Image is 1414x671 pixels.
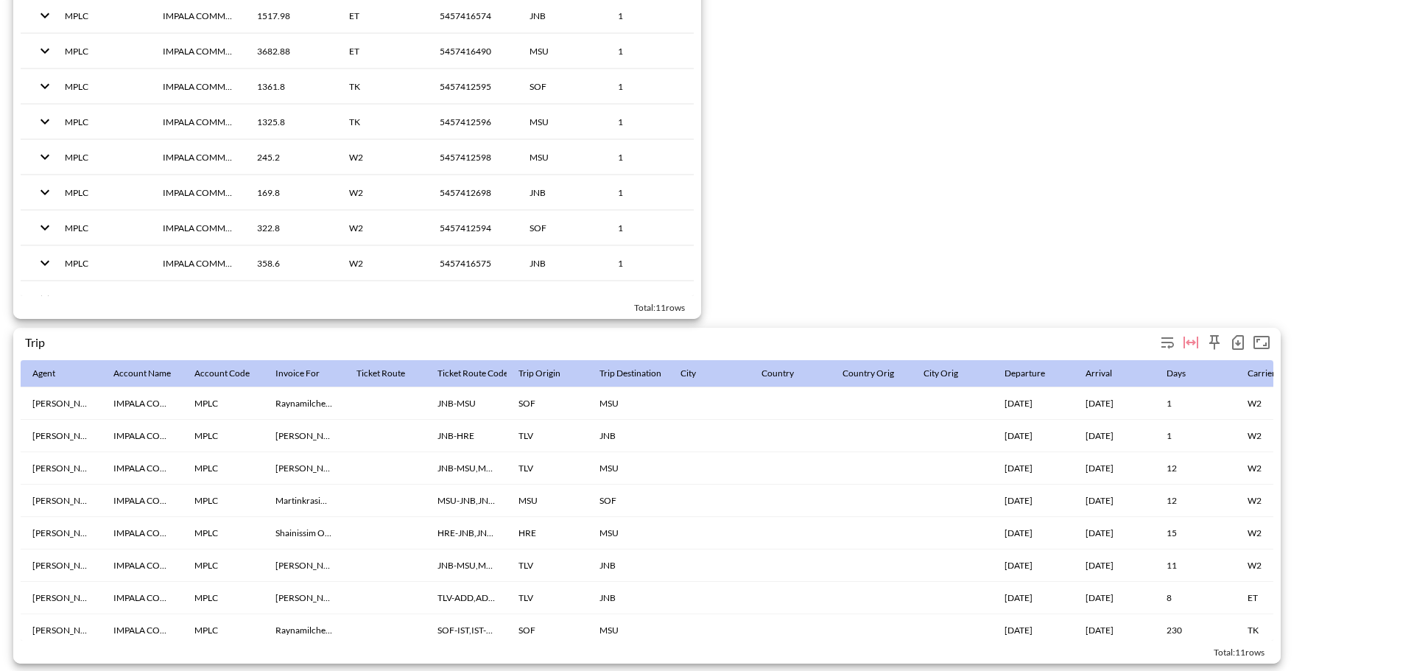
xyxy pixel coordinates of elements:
[53,69,150,104] th: MPLC
[113,365,171,382] div: Account Name
[680,365,715,382] span: City
[426,387,507,420] th: JNB-MSU
[1074,452,1155,485] th: 24/10/2025
[21,485,102,517] th: Itzik Mizrahi
[1236,582,1317,614] th: ET
[32,3,57,28] button: expand row
[151,246,245,281] th: IMPALA COMMUNICATION TECHNOLOGIES LTD
[245,175,337,210] th: 169.8
[426,614,507,647] th: SOF-IST,IST-JNB,JNB-IST,IST-SOF
[1086,365,1131,382] span: Arrival
[843,365,913,382] span: Country Orig
[1074,549,1155,582] th: 22/10/2025
[32,180,57,205] button: expand row
[264,420,345,452] th: Yaron Carmi
[245,246,337,281] th: 358.6
[21,582,102,614] th: Itzik Mizrahi
[606,211,694,245] th: 1
[606,105,694,139] th: 1
[680,365,696,382] div: City
[993,582,1074,614] th: 13/09/2025
[1250,331,1273,354] button: Fullscreen
[993,420,1074,452] th: 15/09/2025
[183,582,264,614] th: MPLC
[507,485,588,517] th: MSU
[1236,549,1317,582] th: W2
[993,452,1074,485] th: 13/10/2025
[588,387,669,420] th: MSU
[102,387,183,420] th: IMPALA COMMUNICATION TECHNOLOGIES LTD
[428,105,518,139] th: 5457412596
[437,365,512,382] div: Ticket Route Codes
[634,302,685,313] span: Total: 11 rows
[102,420,183,452] th: IMPALA COMMUNICATION TECHNOLOGIES LTD
[1248,365,1276,382] div: Carrier
[588,485,669,517] th: SOF
[993,614,1074,647] th: 04/10/2025
[1236,485,1317,517] th: W2
[507,452,588,485] th: TLV
[53,140,150,175] th: MPLC
[518,246,606,281] th: JNB
[843,365,894,382] div: Country Orig
[275,365,320,382] div: Invoice For
[1005,365,1045,382] div: Departure
[428,175,518,210] th: 5457412698
[1155,549,1236,582] th: 11
[102,452,183,485] th: IMPALA COMMUNICATION TECHNOLOGIES LTD
[426,517,507,549] th: HRE-JNB,JNB-MSU,MSU-JNB,JNB-HRE
[1155,485,1236,517] th: 12
[428,140,518,175] th: 5457412598
[32,286,57,311] button: expand row
[599,365,680,382] span: Trip Destination
[245,211,337,245] th: 322.8
[518,175,606,210] th: JNB
[507,614,588,647] th: SOF
[507,420,588,452] th: TLV
[102,517,183,549] th: IMPALA COMMUNICATION TECHNOLOGIES LTD
[507,517,588,549] th: HRE
[426,420,507,452] th: JNB-HRE
[428,281,518,316] th: 5457412696
[113,365,190,382] span: Account Name
[264,614,345,647] th: Raynamilcheva Kaneva
[245,140,337,175] th: 245.2
[194,365,250,382] div: Account Code
[356,365,405,382] div: Ticket Route
[337,105,428,139] th: TK
[53,246,150,281] th: MPLC
[183,614,264,647] th: MPLC
[32,109,57,134] button: expand row
[518,140,606,175] th: MSU
[1074,517,1155,549] th: 22/10/2025
[183,549,264,582] th: MPLC
[518,105,606,139] th: MSU
[337,246,428,281] th: W2
[21,614,102,647] th: Itzik Mizrahi
[761,365,813,382] span: Country
[1005,365,1064,382] span: Departure
[53,281,150,316] th: MPLC
[194,365,269,382] span: Account Code
[21,420,102,452] th: Itzik Mizrahi
[426,582,507,614] th: TLV-ADD,ADD-JNB,HRE-ADD,ADD-TLV
[102,485,183,517] th: IMPALA COMMUNICATION TECHNOLOGIES LTD
[337,211,428,245] th: W2
[53,211,150,245] th: MPLC
[32,250,57,275] button: expand row
[245,105,337,139] th: 1325.8
[1155,517,1236,549] th: 15
[993,485,1074,517] th: 24/09/2025
[245,281,337,316] th: 3443.18
[1236,387,1317,420] th: W2
[1086,365,1112,382] div: Arrival
[21,517,102,549] th: Itzik Mizrahi
[924,365,977,382] span: City Orig
[1236,614,1317,647] th: TK
[264,517,345,549] th: Shainissim Ohana
[993,549,1074,582] th: 12/10/2025
[588,517,669,549] th: MSU
[507,387,588,420] th: SOF
[1074,420,1155,452] th: 15/09/2025
[1236,452,1317,485] th: W2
